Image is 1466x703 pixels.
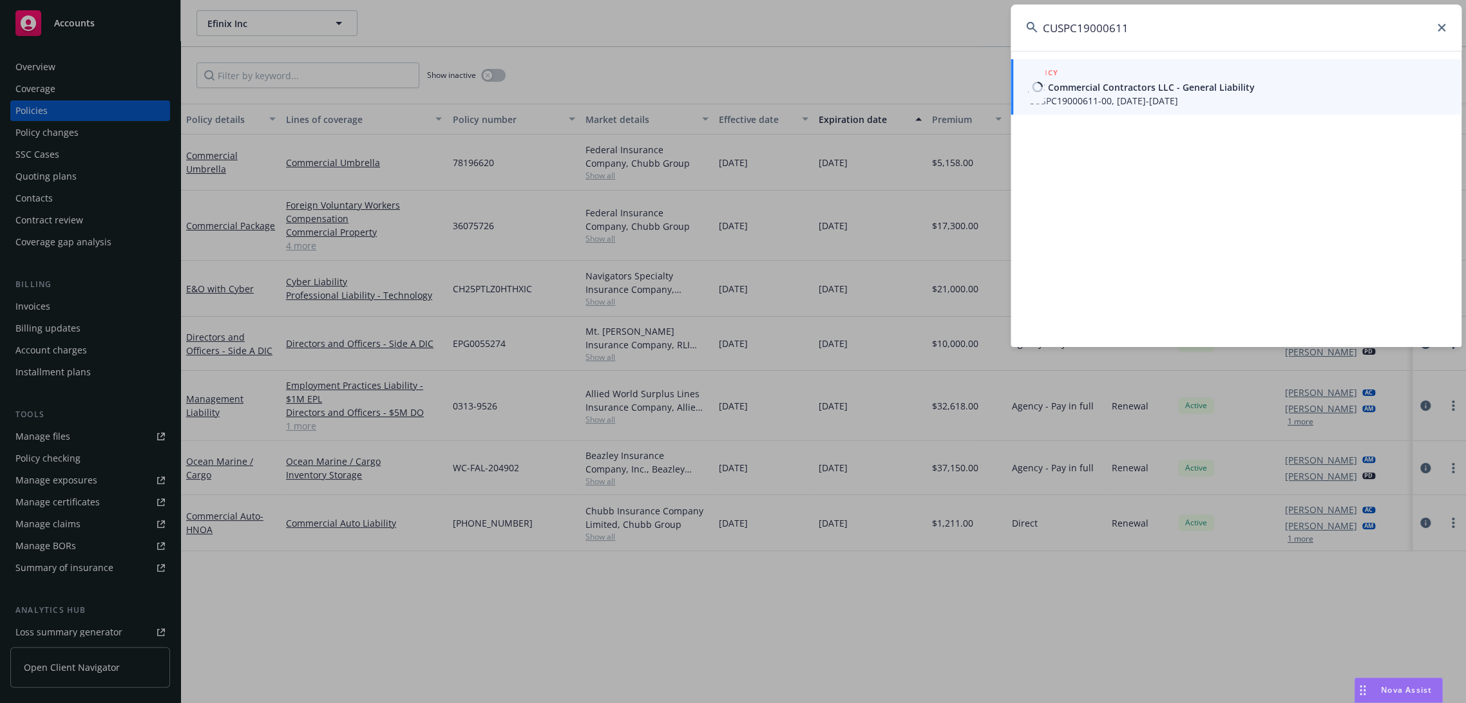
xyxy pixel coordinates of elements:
button: Nova Assist [1354,677,1443,703]
span: JMC Commercial Contractors LLC - General Liability [1029,80,1446,94]
span: Nova Assist [1381,684,1432,695]
input: Search... [1011,5,1461,51]
h5: POLICY [1029,66,1058,79]
a: POLICYJMC Commercial Contractors LLC - General LiabilityCUSPC19000611-00, [DATE]-[DATE] [1011,59,1461,115]
span: CUSPC19000611-00, [DATE]-[DATE] [1029,94,1446,108]
div: Drag to move [1355,678,1371,702]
